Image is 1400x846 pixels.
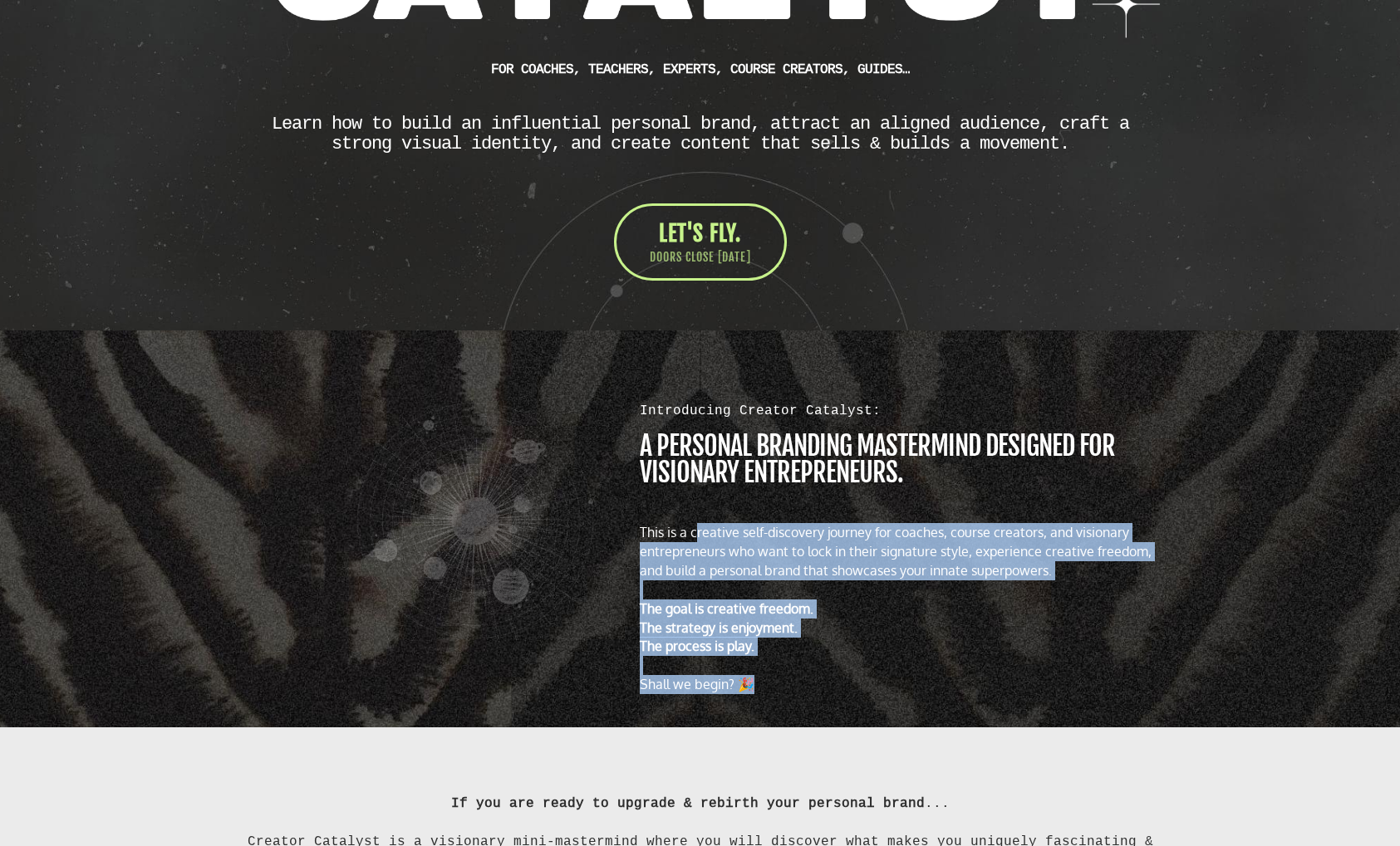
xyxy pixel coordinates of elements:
b: The goal is creative freedom. [640,600,813,617]
b: The process is play. [640,638,754,654]
div: Shall we begin? 🎉 [640,675,1166,694]
h1: a personal branding MASTERMIND designed for visionary entrepreneurs. [640,433,1166,486]
b: FOR Coaches, teachers, experts, course creators, guides… [491,61,910,76]
b: The strategy is enjoyment. [640,619,798,636]
span: DOORS CLOSE [DATE] [650,249,751,266]
b: ready to upgrade & rebirth your personal brand [543,795,925,810]
div: This is a creative self-discovery journey for coaches, course creators, and visionary entrepreneu... [640,523,1166,580]
span: LET'S FLY. [659,220,741,247]
div: Introducing Creator Catalyst: [640,401,1166,420]
a: LET'S FLY. DOORS CLOSE [DATE] [614,203,787,281]
b: If you are [451,795,534,810]
div: Learn how to build an influential personal brand, attract an aligned audience, craft a strong vis... [243,114,1157,154]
